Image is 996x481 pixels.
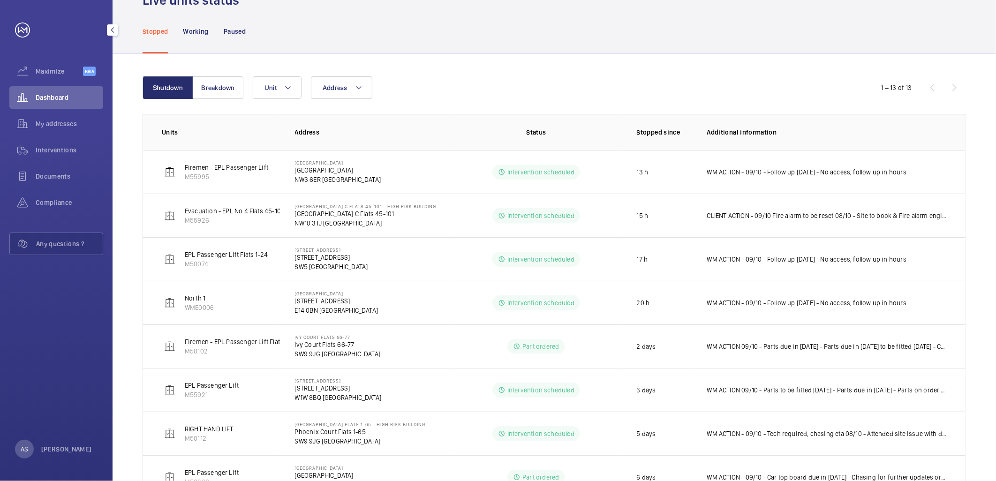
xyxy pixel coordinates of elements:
[637,211,649,220] p: 15 h
[162,128,280,137] p: Units
[185,206,295,216] p: Evacuation - EPL No 4 Flats 45-101 R/h
[164,166,175,178] img: elevator.svg
[295,128,451,137] p: Address
[295,306,378,315] p: E14 0BN [GEOGRAPHIC_DATA]
[707,385,947,395] p: WM ACTION 09/10 - Parts to be fitted [DATE] - Parts due in [DATE] - Parts on order ETA [DATE] WM ...
[707,342,947,351] p: WM ACTION 09/10 - Parts due in [DATE] - Parts due in [DATE] to be fitted [DATE] - Chasing supplie...
[295,291,378,296] p: [GEOGRAPHIC_DATA]
[164,210,175,221] img: elevator.svg
[185,172,268,181] p: M55995
[36,67,83,76] span: Maximize
[507,298,574,308] p: Intervention scheduled
[164,384,175,396] img: elevator.svg
[323,84,347,91] span: Address
[185,303,214,312] p: WME0006
[36,93,103,102] span: Dashboard
[637,385,656,395] p: 3 days
[295,349,381,359] p: SW9 9JG [GEOGRAPHIC_DATA]
[637,167,649,177] p: 13 h
[193,76,243,99] button: Breakdown
[253,76,302,99] button: Unit
[295,175,381,184] p: NW3 6ER [GEOGRAPHIC_DATA]
[185,434,234,443] p: M50112
[507,167,574,177] p: Intervention scheduled
[185,346,302,356] p: M50102
[83,67,96,76] span: Beta
[507,429,574,438] p: Intervention scheduled
[707,429,947,438] p: WM ACTION - 09/10 - Tech required, chasing eta 08/10 - Attended site issue with door operator 07/...
[881,83,912,92] div: 1 – 13 of 13
[295,247,368,253] p: [STREET_ADDRESS]
[164,341,175,352] img: elevator.svg
[36,172,103,181] span: Documents
[295,383,382,393] p: [STREET_ADDRESS]
[185,163,268,172] p: Firemen - EPL Passenger Lift
[185,390,239,399] p: M55921
[295,160,381,165] p: [GEOGRAPHIC_DATA]
[295,465,379,471] p: [GEOGRAPHIC_DATA]
[41,444,92,454] p: [PERSON_NAME]
[295,436,426,446] p: SW9 9JG [GEOGRAPHIC_DATA]
[295,209,437,218] p: [GEOGRAPHIC_DATA] C Flats 45-101
[185,337,302,346] p: Firemen - EPL Passenger Lift Flats 66-77
[224,27,246,36] p: Paused
[143,27,168,36] p: Stopped
[637,342,656,351] p: 2 days
[457,128,615,137] p: Status
[36,239,103,248] span: Any questions ?
[507,385,574,395] p: Intervention scheduled
[295,393,382,402] p: W1W 8BQ [GEOGRAPHIC_DATA]
[185,424,234,434] p: RIGHT HAND LIFT
[36,119,103,128] span: My addresses
[507,211,574,220] p: Intervention scheduled
[707,298,906,308] p: WM ACTION - 09/10 - Follow up [DATE] - No access, follow up in hours
[707,211,947,220] p: CLIENT ACTION - 09/10 Fire alarm to be reset 08/10 - Site to book & Fire alarm engineer to attend...
[295,203,437,209] p: [GEOGRAPHIC_DATA] C Flats 45-101 - High Risk Building
[295,218,437,228] p: NW10 3TJ [GEOGRAPHIC_DATA]
[637,298,650,308] p: 20 h
[295,165,381,175] p: [GEOGRAPHIC_DATA]
[522,342,559,351] p: Part ordered
[295,262,368,271] p: SW5 [GEOGRAPHIC_DATA]
[295,253,368,262] p: [STREET_ADDRESS]
[637,429,656,438] p: 5 days
[311,76,372,99] button: Address
[185,216,295,225] p: M55926
[185,250,268,259] p: EPL Passenger Lift Flats 1-24
[185,259,268,269] p: M50074
[295,378,382,383] p: [STREET_ADDRESS]
[185,381,239,390] p: EPL Passenger Lift
[295,471,379,480] p: [GEOGRAPHIC_DATA]
[707,167,906,177] p: WM ACTION - 09/10 - Follow up [DATE] - No access, follow up in hours
[21,444,28,454] p: AS
[295,296,378,306] p: [STREET_ADDRESS]
[295,334,381,340] p: Ivy Court Flats 66-77
[637,128,692,137] p: Stopped since
[36,198,103,207] span: Compliance
[507,255,574,264] p: Intervention scheduled
[164,297,175,308] img: elevator.svg
[36,145,103,155] span: Interventions
[707,128,947,137] p: Additional information
[185,468,239,477] p: EPL Passenger Lift
[164,428,175,439] img: elevator.svg
[707,255,906,264] p: WM ACTION - 09/10 - Follow up [DATE] - No access, follow up in hours
[637,255,648,264] p: 17 h
[295,421,426,427] p: [GEOGRAPHIC_DATA] Flats 1-65 - High Risk Building
[164,254,175,265] img: elevator.svg
[143,76,193,99] button: Shutdown
[185,293,214,303] p: North 1
[264,84,277,91] span: Unit
[295,340,381,349] p: Ivy Court Flats 66-77
[183,27,208,36] p: Working
[295,427,426,436] p: Phoenix Court Flats 1-65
